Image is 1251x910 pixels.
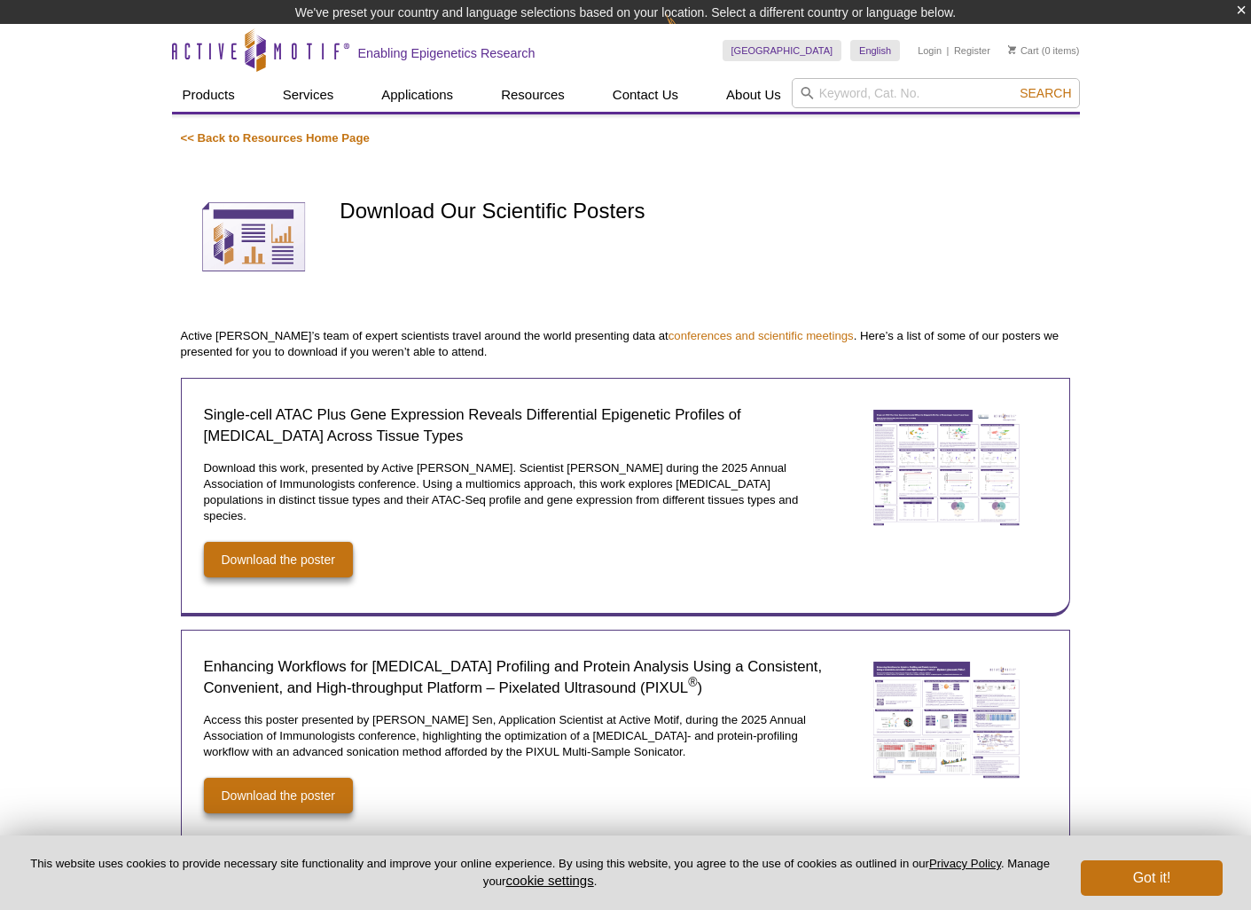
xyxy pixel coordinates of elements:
[172,78,246,112] a: Products
[857,396,1035,540] img: Single-cell ATAC Plus Gene Expression Reveals Differential Epigenetic Profiles of Macrophages Acr...
[1008,44,1039,57] a: Cart
[1008,45,1016,54] img: Your Cart
[371,78,464,112] a: Applications
[340,200,1070,225] h1: Download Our Scientific Posters
[1008,40,1080,61] li: (0 items)
[490,78,575,112] a: Resources
[204,542,353,577] a: Download the poster
[505,873,593,888] button: cookie settings
[358,45,536,61] h2: Enabling Epigenetics Research
[918,44,942,57] a: Login
[272,78,345,112] a: Services
[850,40,900,61] a: English
[669,329,854,342] a: conferences and scientific meetings
[181,328,1071,360] p: Active [PERSON_NAME]’s team of expert scientists travel around the world presenting data at . Her...
[857,396,1035,545] a: Single-cell ATAC Plus Gene Expression Reveals Differential Epigenetic Profiles of Macrophages Acr...
[1081,860,1223,896] button: Got it!
[688,675,697,689] sup: ®
[929,857,1001,870] a: Privacy Policy
[1014,85,1076,101] button: Search
[954,44,990,57] a: Register
[181,131,370,145] a: << Back to Resources Home Page
[181,164,327,310] img: Scientific Posters
[28,856,1052,890] p: This website uses cookies to provide necessary site functionality and improve your online experie...
[1020,86,1071,100] span: Search
[602,78,689,112] a: Contact Us
[204,460,825,524] p: Download this work, presented by Active [PERSON_NAME]. Scientist [PERSON_NAME] during the 2025 An...
[715,78,792,112] a: About Us
[723,40,842,61] a: [GEOGRAPHIC_DATA]
[204,656,825,699] h2: Enhancing Workflows for [MEDICAL_DATA] Profiling and Protein Analysis Using a Consistent, Conveni...
[792,78,1080,108] input: Keyword, Cat. No.
[204,404,825,447] h2: Single-cell ATAC Plus Gene Expression Reveals Differential Epigenetic Profiles of [MEDICAL_DATA] ...
[857,648,1035,796] a: Enhancing Workflows for Cytokine Profiling and Protein Analysis Using a Consistent, Convenient, a...
[204,712,825,760] p: Access this poster presented by [PERSON_NAME] Sen, Application Scientist at Active Motif, during ...
[857,648,1035,792] img: Enhancing Workflows for Cytokine Profiling and Protein Analysis Using a Consistent, Convenient, a...
[947,40,950,61] li: |
[204,778,353,813] a: Download the poster
[666,13,713,55] img: Change Here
